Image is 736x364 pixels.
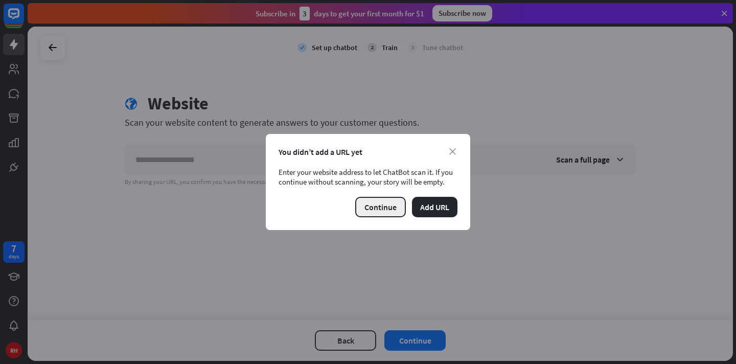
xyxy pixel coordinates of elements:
[412,197,457,217] button: Add URL
[8,4,39,35] button: Open LiveChat chat widget
[279,147,457,157] div: You didn’t add a URL yet
[279,167,457,187] div: Enter your website address to let ChatBot scan it. If you continue without scanning, your story w...
[355,197,406,217] button: Continue
[449,148,456,155] i: close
